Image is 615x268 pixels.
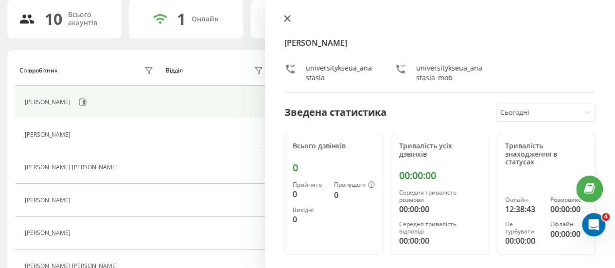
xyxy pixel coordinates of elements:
div: Розмовляє [550,197,587,203]
div: 0 [293,214,326,225]
div: 00:00:00 [550,203,587,215]
div: 00:00:00 [399,235,481,247]
div: 12:38:43 [505,203,542,215]
div: Онлайн [192,15,219,23]
div: 0 [293,162,375,174]
div: Офлайн [550,221,587,228]
div: Співробітник [19,67,58,74]
div: Пропущені [334,181,375,189]
div: universitykseua_anastasia [306,63,375,83]
div: Прийнято [293,181,326,188]
h4: [PERSON_NAME] [284,37,596,49]
div: [PERSON_NAME] [PERSON_NAME] [25,164,120,171]
div: Онлайн [505,197,542,203]
iframe: Intercom live chat [582,213,605,236]
div: Середня тривалість відповіді [399,221,481,235]
span: 4 [602,213,610,221]
div: 0 [334,189,375,201]
div: Всього дзвінків [293,142,375,150]
div: Тривалість знаходження в статусах [505,142,587,166]
div: Середня тривалість розмови [399,189,481,203]
div: Тривалість усіх дзвінків [399,142,481,159]
div: 0 [293,188,326,200]
div: Всього акаунтів [68,11,110,27]
div: 00:00:00 [550,228,587,240]
div: Не турбувати [505,221,542,235]
div: 10 [45,10,62,28]
div: Зведена статистика [284,105,387,120]
div: universitykseua_anastasia_mob [416,63,486,83]
div: [PERSON_NAME] [25,99,73,106]
div: [PERSON_NAME] [25,197,73,204]
div: [PERSON_NAME] [25,230,73,236]
div: [PERSON_NAME] [25,131,73,138]
div: Відділ [166,67,183,74]
div: 00:00:00 [505,235,542,247]
div: 1 [177,10,186,28]
div: 00:00:00 [399,203,481,215]
div: Вихідні [293,207,326,214]
div: 00:00:00 [399,170,481,181]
